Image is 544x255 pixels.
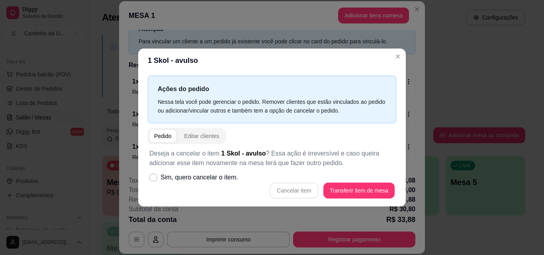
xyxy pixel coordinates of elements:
[160,173,238,182] span: Sim, quero cancelar o item.
[154,132,172,140] div: Pedido
[184,132,219,140] div: Editar clientes
[323,183,395,199] button: Transferir item de mesa
[138,49,406,72] header: 1 Skol - avulso
[149,149,395,168] p: Deseja a cancelar o item ? Essa ação é irreversível e caso queira adicionar esse item novamente n...
[158,84,386,94] p: Ações do pedido
[221,150,266,157] span: 1 Skol - avulso
[158,97,386,115] div: Nessa tela você pode gerenciar o pedido. Remover clientes que estão vinculados ao pedido ou adici...
[391,50,404,63] button: Close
